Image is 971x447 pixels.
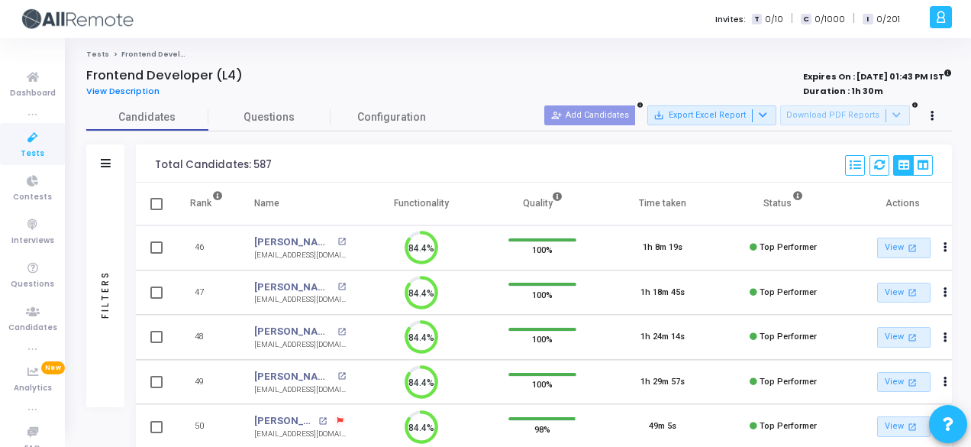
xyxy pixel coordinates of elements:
[647,105,776,125] button: Export Excel Report
[906,331,919,344] mat-icon: open_in_new
[935,238,956,259] button: Actions
[482,183,602,225] th: Quality
[791,11,793,27] span: |
[121,50,215,59] span: Frontend Developer (L4)
[41,361,65,374] span: New
[532,377,553,392] span: 100%
[254,280,334,295] a: [PERSON_NAME]
[337,238,346,246] mat-icon: open_in_new
[86,50,109,59] a: Tests
[174,360,239,405] td: 49
[643,241,682,254] div: 1h 8m 19s
[337,372,346,381] mat-icon: open_in_new
[86,86,171,96] a: View Description
[361,183,482,225] th: Functionality
[254,195,279,212] div: Name
[10,87,56,100] span: Dashboard
[863,14,873,25] span: I
[532,242,553,258] span: 100%
[254,429,346,440] div: [EMAIL_ADDRESS][DOMAIN_NAME]
[208,109,331,125] span: Questions
[14,382,52,395] span: Analytics
[13,191,52,204] span: Contests
[906,376,919,389] mat-icon: open_in_new
[544,105,635,125] button: Add Candidates
[254,250,346,261] div: [EMAIL_ADDRESS][DOMAIN_NAME]
[639,195,686,212] div: Time taken
[640,287,685,300] div: 1h 18m 45s
[21,147,44,160] span: Tests
[532,287,553,302] span: 100%
[803,66,952,83] strong: Expires On : [DATE] 01:43 PM IST
[155,159,272,171] div: Total Candidates: 587
[906,286,919,299] mat-icon: open_in_new
[8,322,57,335] span: Candidates
[877,327,931,348] a: View
[760,242,817,252] span: Top Performer
[780,105,910,125] button: Download PDF Reports
[844,183,964,225] th: Actions
[254,339,346,351] div: [EMAIL_ADDRESS][DOMAIN_NAME]
[357,109,426,125] span: Configuration
[254,369,334,384] a: [PERSON_NAME]
[337,328,346,336] mat-icon: open_in_new
[877,238,931,258] a: View
[877,416,931,437] a: View
[86,109,208,125] span: Candidates
[86,85,160,97] span: View Description
[815,13,845,26] span: 0/1000
[174,183,239,225] th: Rank
[640,376,685,389] div: 1h 29m 57s
[760,377,817,387] span: Top Performer
[935,371,956,393] button: Actions
[752,14,762,25] span: T
[801,14,811,25] span: C
[877,372,931,393] a: View
[853,11,855,27] span: |
[760,287,817,297] span: Top Performer
[877,283,931,303] a: View
[86,50,952,60] nav: breadcrumb
[174,225,239,270] td: 46
[86,68,243,83] h4: Frontend Developer (L4)
[11,235,54,248] span: Interviews
[803,85,883,97] strong: Duration : 1h 30m
[98,211,112,379] div: Filters
[765,13,783,26] span: 0/10
[254,324,334,339] a: [PERSON_NAME]
[11,278,54,291] span: Questions
[760,332,817,342] span: Top Performer
[534,421,550,436] span: 98%
[318,417,327,426] mat-icon: open_in_new
[254,413,315,429] a: [PERSON_NAME]
[715,13,746,26] label: Invites:
[254,384,346,396] div: [EMAIL_ADDRESS][DOMAIN_NAME]
[254,294,346,306] div: [EMAIL_ADDRESS][DOMAIN_NAME]
[935,282,956,303] button: Actions
[649,420,676,433] div: 49m 5s
[174,270,239,316] td: 47
[906,241,919,254] mat-icon: open_in_new
[337,283,346,291] mat-icon: open_in_new
[19,4,134,34] img: logo
[935,327,956,348] button: Actions
[906,420,919,433] mat-icon: open_in_new
[640,331,685,344] div: 1h 24m 14s
[723,183,844,225] th: Status
[551,110,562,121] mat-icon: person_add_alt
[893,155,933,176] div: View Options
[760,421,817,431] span: Top Performer
[254,235,334,250] a: [PERSON_NAME]
[653,110,664,121] mat-icon: save_alt
[174,315,239,360] td: 48
[532,332,553,347] span: 100%
[876,13,900,26] span: 0/201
